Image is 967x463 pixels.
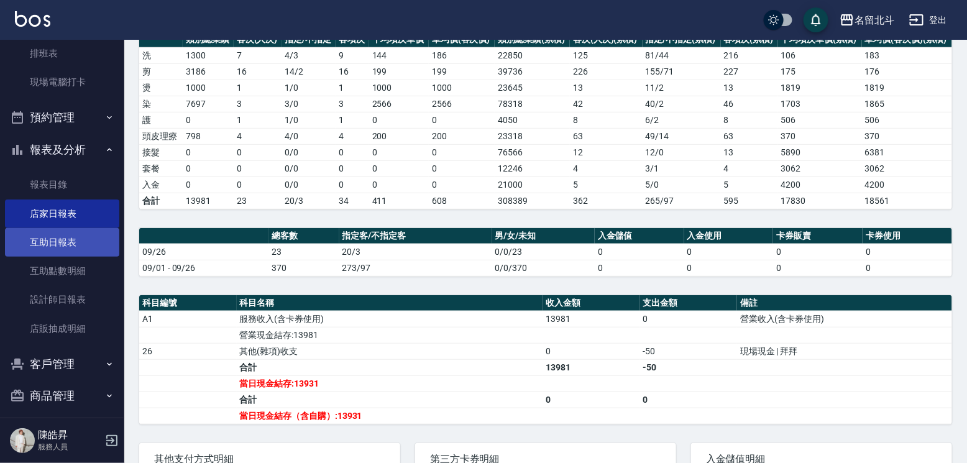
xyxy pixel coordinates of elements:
td: 護 [139,112,183,128]
a: 互助日報表 [5,228,119,257]
td: 0 [369,160,429,176]
td: A1 [139,311,237,327]
td: 12 [570,144,643,160]
td: 0 [429,112,495,128]
td: 0 [429,160,495,176]
td: 13 [721,144,778,160]
td: 0 [369,112,429,128]
td: 0 [183,112,234,128]
td: 226 [570,63,643,80]
td: 216 [721,47,778,63]
td: 套餐 [139,160,183,176]
td: 1 [234,80,282,96]
div: 名留北斗 [855,12,894,28]
td: 227 [721,63,778,80]
td: 0 [336,160,369,176]
td: 1819 [862,80,952,96]
th: 收入金額 [543,295,640,311]
td: 2566 [429,96,495,112]
td: 0 [773,244,863,260]
td: 608 [429,193,495,209]
td: 4 [570,160,643,176]
td: 0 [369,144,429,160]
td: 595 [721,193,778,209]
img: Person [10,428,35,453]
th: 卡券販賣 [773,228,863,244]
td: 39736 [495,63,570,80]
td: 16 [234,63,282,80]
table: a dense table [139,228,952,277]
td: 燙 [139,80,183,96]
td: 0 [773,260,863,276]
a: 店販抽成明細 [5,314,119,343]
td: 營業現金結存:13981 [237,327,543,343]
td: 0 [429,176,495,193]
td: 5 / 0 [643,176,721,193]
td: 370 [778,128,862,144]
a: 店家日報表 [5,199,119,228]
td: 186 [429,47,495,63]
td: 23645 [495,80,570,96]
td: 12246 [495,160,570,176]
td: 4 [721,160,778,176]
th: 入金儲值 [595,228,684,244]
a: 互助點數明細 [5,257,119,285]
th: 入金使用 [684,228,774,244]
img: Logo [15,11,50,27]
td: 798 [183,128,234,144]
button: 客戶管理 [5,348,119,380]
td: 現場現金 | 拜拜 [737,343,952,359]
td: 1819 [778,80,862,96]
td: 42 [570,96,643,112]
td: 2566 [369,96,429,112]
th: 備註 [737,295,952,311]
button: 商品管理 [5,380,119,412]
td: 1 [336,80,369,96]
td: 0 [369,176,429,193]
td: 23 [268,244,339,260]
td: 0 [595,244,684,260]
td: 0 [640,311,738,327]
table: a dense table [139,295,952,424]
td: 362 [570,193,643,209]
td: 506 [862,112,952,128]
td: 接髮 [139,144,183,160]
td: 308389 [495,193,570,209]
td: 34 [336,193,369,209]
td: 染 [139,96,183,112]
td: 199 [429,63,495,80]
td: 0 / 0 [282,160,336,176]
a: 設計師日報表 [5,285,119,314]
td: 0 [183,176,234,193]
td: 155 / 71 [643,63,721,80]
td: 8 [721,112,778,128]
td: 7697 [183,96,234,112]
td: 0 [429,144,495,160]
td: 0 [234,160,282,176]
table: a dense table [139,32,952,209]
td: 0 [863,260,952,276]
td: 5 [570,176,643,193]
td: 1000 [369,80,429,96]
td: 1 [234,112,282,128]
td: 3 [336,96,369,112]
td: 46 [721,96,778,112]
td: 273/97 [339,260,492,276]
td: 49 / 14 [643,128,721,144]
td: 當日現金結存:13931 [237,375,543,392]
button: 登出 [904,9,952,32]
td: 合計 [237,392,543,408]
td: 其他(雜項)收支 [237,343,543,359]
td: 16 [336,63,369,80]
td: 0 [863,244,952,260]
td: 3186 [183,63,234,80]
a: 排班表 [5,39,119,68]
td: 106 [778,47,862,63]
td: 1865 [862,96,952,112]
th: 指定客/不指定客 [339,228,492,244]
th: 科目編號 [139,295,237,311]
td: 17830 [778,193,862,209]
td: 合計 [139,193,183,209]
td: 76566 [495,144,570,160]
td: 0 [336,144,369,160]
